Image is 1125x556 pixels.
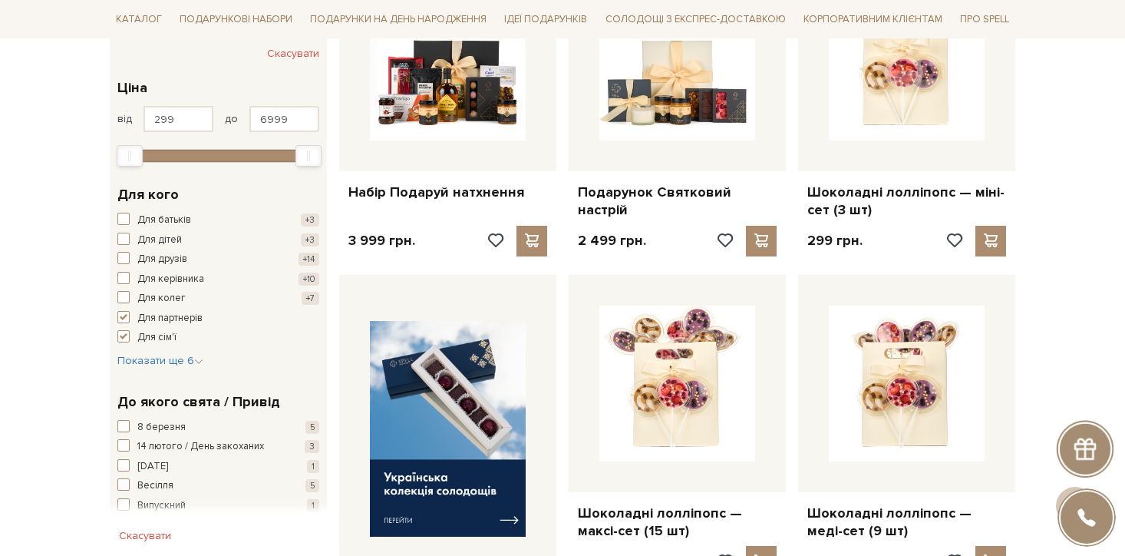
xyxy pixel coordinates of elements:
p: 3 999 грн. [348,232,415,250]
button: Випускний 1 [117,498,319,514]
span: +3 [301,233,319,247]
span: +7 [302,292,319,305]
span: Подарункові набори [173,8,299,31]
span: Показати ще 6 [117,354,203,367]
img: banner [370,321,526,537]
button: Скасувати [110,524,180,548]
span: 8 березня [137,420,186,435]
span: Для кого [117,184,179,205]
span: Для дітей [137,233,182,248]
a: Подарунок Святковий настрій [578,184,777,220]
button: [DATE] 1 [117,459,319,475]
span: до [225,112,238,126]
span: Ціна [117,78,147,98]
span: 5 [305,479,319,492]
a: Солодощі з експрес-доставкою [599,6,792,32]
input: Ціна [144,106,213,132]
span: Подарунки на День народження [304,8,493,31]
a: Шоколадні лолліпопс — максі-сет (15 шт) [578,505,777,541]
span: Для керівника [137,272,204,287]
span: Для колег [137,291,186,306]
span: від [117,112,132,126]
p: 2 499 грн. [578,232,646,250]
a: Шоколадні лолліпопс — міні-сет (3 шт) [807,184,1006,220]
span: +10 [299,273,319,286]
a: Шоколадні лолліпопс — меді-сет (9 шт) [807,505,1006,541]
button: 8 березня 5 [117,420,319,435]
div: Max [295,145,322,167]
button: Для друзів +14 [117,252,319,267]
p: 299 грн. [807,232,863,250]
div: Min [117,145,143,167]
button: Для батьків +3 [117,213,319,228]
input: Ціна [249,106,319,132]
span: До якого свята / Привід [117,392,280,412]
span: Про Spell [954,8,1015,31]
button: Для колег +7 [117,291,319,306]
span: +14 [299,253,319,266]
span: Для друзів [137,252,187,267]
button: 14 лютого / День закоханих 3 [117,439,319,455]
span: [DATE] [137,459,168,475]
span: Випускний [137,498,186,514]
span: Для батьків [137,213,191,228]
button: Для сім'ї [117,330,319,346]
button: Для керівника +10 [117,272,319,287]
span: Для партнерів [137,311,203,326]
span: Весілля [137,478,173,494]
button: Для партнерів [117,311,319,326]
button: Показати ще 6 [117,353,203,369]
span: +3 [301,213,319,227]
span: Для сім'ї [137,330,177,346]
span: Ідеї подарунків [498,8,593,31]
span: 5 [305,421,319,434]
span: 14 лютого / День закоханих [137,439,264,455]
span: 1 [307,499,319,512]
span: Каталог [110,8,168,31]
button: Весілля 5 [117,478,319,494]
span: 1 [307,460,319,473]
span: 3 [305,440,319,453]
button: Скасувати [267,41,319,66]
button: Для дітей +3 [117,233,319,248]
a: Набір Подаруй натхнення [348,184,547,201]
a: Корпоративним клієнтам [797,6,948,32]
